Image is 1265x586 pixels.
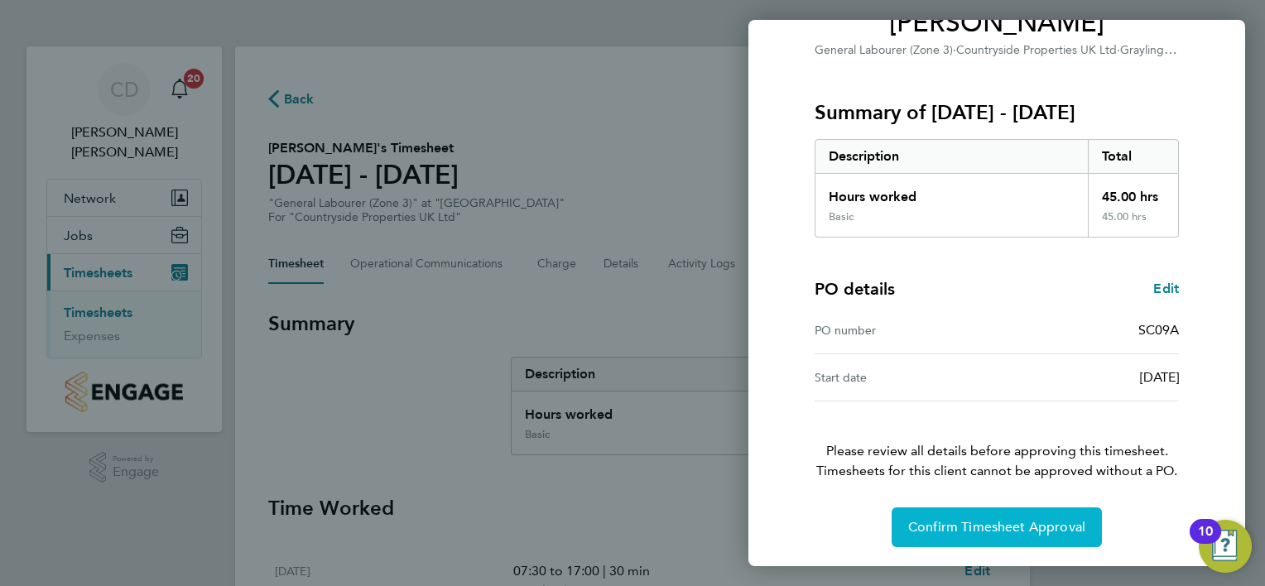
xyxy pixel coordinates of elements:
div: 45.00 hrs [1088,210,1179,237]
a: Edit [1153,279,1179,299]
p: Please review all details before approving this timesheet. [795,401,1199,481]
div: Total [1088,140,1179,173]
span: Timesheets for this client cannot be approved without a PO. [795,461,1199,481]
span: SC09A [1138,322,1179,338]
span: General Labourer (Zone 3) [815,43,953,57]
span: [PERSON_NAME] [815,7,1179,40]
div: 45.00 hrs [1088,174,1179,210]
button: Confirm Timesheet Approval [892,507,1102,547]
span: Countryside Properties UK Ltd [956,43,1117,57]
div: PO number [815,320,997,340]
div: Start date [815,367,997,387]
span: Confirm Timesheet Approval [908,519,1085,536]
div: [DATE] [997,367,1179,387]
h4: PO details [815,277,895,300]
div: 10 [1198,531,1213,553]
span: · [1117,43,1120,57]
span: Graylingwell 9A [1120,41,1202,57]
span: · [953,43,956,57]
div: Basic [829,210,854,223]
button: Open Resource Center, 10 new notifications [1199,520,1252,573]
span: Edit [1153,281,1179,296]
div: Hours worked [815,174,1088,210]
h3: Summary of [DATE] - [DATE] [815,99,1179,126]
div: Summary of 22 - 28 Sep 2025 [815,139,1179,238]
div: Description [815,140,1088,173]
